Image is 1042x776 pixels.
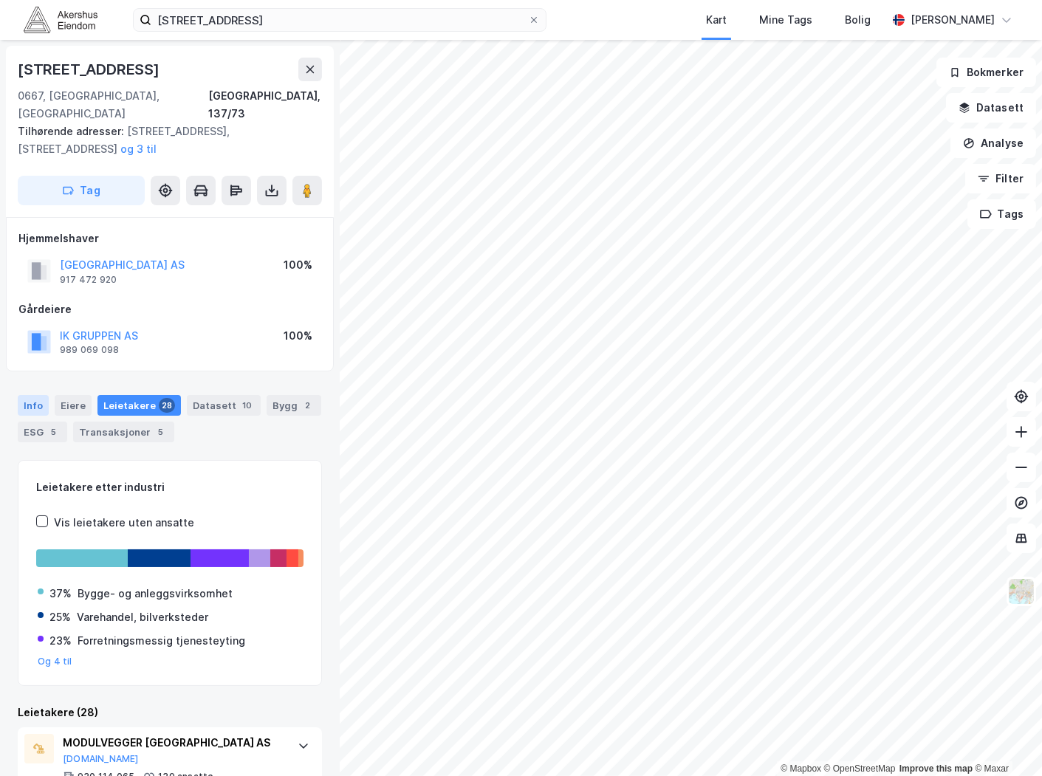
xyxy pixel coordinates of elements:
[78,585,233,602] div: Bygge- og anleggsvirksomhet
[60,344,119,356] div: 989 069 098
[845,11,871,29] div: Bolig
[18,301,321,318] div: Gårdeiere
[1007,577,1035,605] img: Z
[759,11,812,29] div: Mine Tags
[301,398,315,413] div: 2
[911,11,995,29] div: [PERSON_NAME]
[18,58,162,81] div: [STREET_ADDRESS]
[54,514,194,532] div: Vis leietakere uten ansatte
[968,705,1042,776] iframe: Chat Widget
[781,763,821,774] a: Mapbox
[24,7,97,32] img: akershus-eiendom-logo.9091f326c980b4bce74ccdd9f866810c.svg
[38,656,72,667] button: Og 4 til
[239,398,255,413] div: 10
[18,123,310,158] div: [STREET_ADDRESS], [STREET_ADDRESS]
[77,608,208,626] div: Varehandel, bilverksteder
[18,395,49,416] div: Info
[284,256,312,274] div: 100%
[97,395,181,416] div: Leietakere
[73,422,174,442] div: Transaksjoner
[284,327,312,345] div: 100%
[159,398,175,413] div: 28
[208,87,322,123] div: [GEOGRAPHIC_DATA], 137/73
[49,608,71,626] div: 25%
[936,58,1036,87] button: Bokmerker
[18,422,67,442] div: ESG
[968,705,1042,776] div: Kontrollprogram for chat
[187,395,261,416] div: Datasett
[60,274,117,286] div: 917 472 920
[151,9,528,31] input: Søk på adresse, matrikkel, gårdeiere, leietakere eller personer
[18,87,208,123] div: 0667, [GEOGRAPHIC_DATA], [GEOGRAPHIC_DATA]
[899,763,973,774] a: Improve this map
[55,395,92,416] div: Eiere
[63,734,283,752] div: MODULVEGGER [GEOGRAPHIC_DATA] AS
[965,164,1036,193] button: Filter
[950,128,1036,158] button: Analyse
[36,478,304,496] div: Leietakere etter industri
[946,93,1036,123] button: Datasett
[78,632,245,650] div: Forretningsmessig tjenesteyting
[824,763,896,774] a: OpenStreetMap
[47,425,61,439] div: 5
[706,11,727,29] div: Kart
[18,704,322,721] div: Leietakere (28)
[154,425,168,439] div: 5
[18,176,145,205] button: Tag
[267,395,321,416] div: Bygg
[63,753,139,765] button: [DOMAIN_NAME]
[49,585,72,602] div: 37%
[18,230,321,247] div: Hjemmelshaver
[967,199,1036,229] button: Tags
[49,632,72,650] div: 23%
[18,125,127,137] span: Tilhørende adresser:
